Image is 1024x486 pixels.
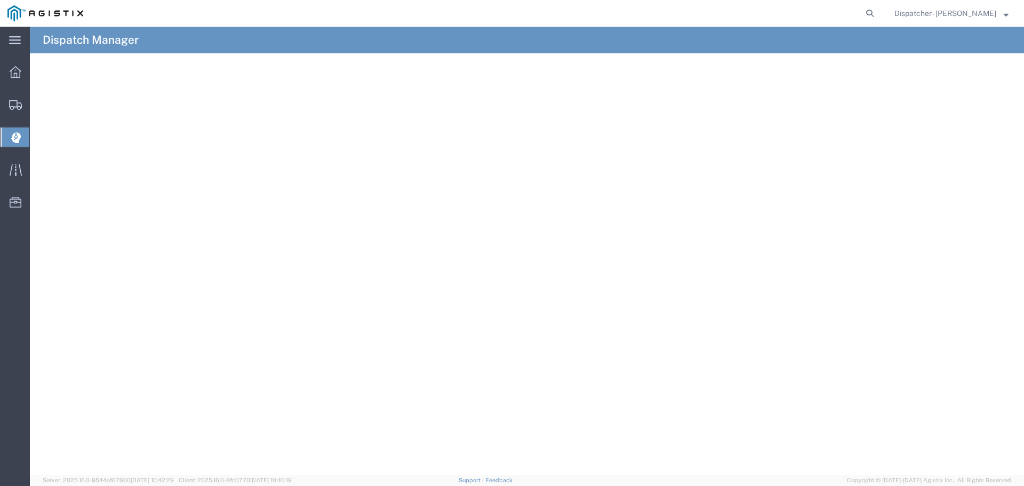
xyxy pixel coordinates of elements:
[894,7,996,19] span: Dispatcher - Eli Amezcua
[847,476,1011,485] span: Copyright © [DATE]-[DATE] Agistix Inc., All Rights Reserved
[43,477,174,483] span: Server: 2025.16.0-9544af67660
[43,27,139,53] h4: Dispatch Manager
[485,477,513,483] a: Feedback
[7,5,83,21] img: logo
[894,7,1009,20] button: Dispatcher - [PERSON_NAME]
[250,477,292,483] span: [DATE] 10:40:19
[179,477,292,483] span: Client: 2025.16.0-8fc0770
[459,477,485,483] a: Support
[131,477,174,483] span: [DATE] 10:42:29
